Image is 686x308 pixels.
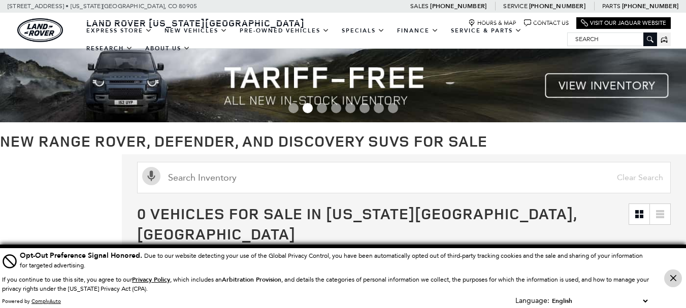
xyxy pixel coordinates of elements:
[17,18,63,42] a: land-rover
[222,276,281,284] strong: Arbitration Provision
[331,103,341,113] span: Go to slide 4
[80,40,139,57] a: Research
[374,103,384,113] span: Go to slide 7
[31,298,61,304] a: ComplyAuto
[142,167,160,185] svg: Click to toggle on voice search
[529,2,585,10] a: [PHONE_NUMBER]
[549,296,650,306] select: Language Select
[664,269,682,287] button: Close Button
[8,3,197,10] a: [STREET_ADDRESS] • [US_STATE][GEOGRAPHIC_DATA], CO 80905
[360,103,370,113] span: Go to slide 6
[581,19,666,27] a: Visit Our Jaguar Website
[80,22,158,40] a: EXPRESS STORE
[139,40,197,57] a: About Us
[132,276,170,284] u: Privacy Policy
[303,103,313,113] span: Go to slide 2
[602,3,620,10] span: Parts
[158,22,234,40] a: New Vehicles
[336,22,391,40] a: Specials
[132,276,170,283] a: Privacy Policy
[2,298,61,304] div: Powered by
[345,103,355,113] span: Go to slide 5
[524,19,569,27] a: Contact Us
[388,103,398,113] span: Go to slide 8
[391,22,445,40] a: Finance
[20,250,650,270] div: Due to our website detecting your use of the Global Privacy Control, you have been automatically ...
[468,19,516,27] a: Hours & Map
[445,22,528,40] a: Service & Parts
[17,18,63,42] img: Land Rover
[234,22,336,40] a: Pre-Owned Vehicles
[80,17,311,29] a: Land Rover [US_STATE][GEOGRAPHIC_DATA]
[137,203,577,244] span: 0 Vehicles for Sale in [US_STATE][GEOGRAPHIC_DATA], [GEOGRAPHIC_DATA]
[317,103,327,113] span: Go to slide 3
[515,297,549,304] div: Language:
[137,162,671,193] input: Search Inventory
[20,251,144,260] span: Opt-Out Preference Signal Honored .
[288,103,299,113] span: Go to slide 1
[430,2,486,10] a: [PHONE_NUMBER]
[568,33,657,45] input: Search
[2,276,649,292] p: If you continue to use this site, you agree to our , which includes an , and details the categori...
[622,2,678,10] a: [PHONE_NUMBER]
[410,3,429,10] span: Sales
[80,22,567,57] nav: Main Navigation
[503,3,527,10] span: Service
[86,17,305,29] span: Land Rover [US_STATE][GEOGRAPHIC_DATA]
